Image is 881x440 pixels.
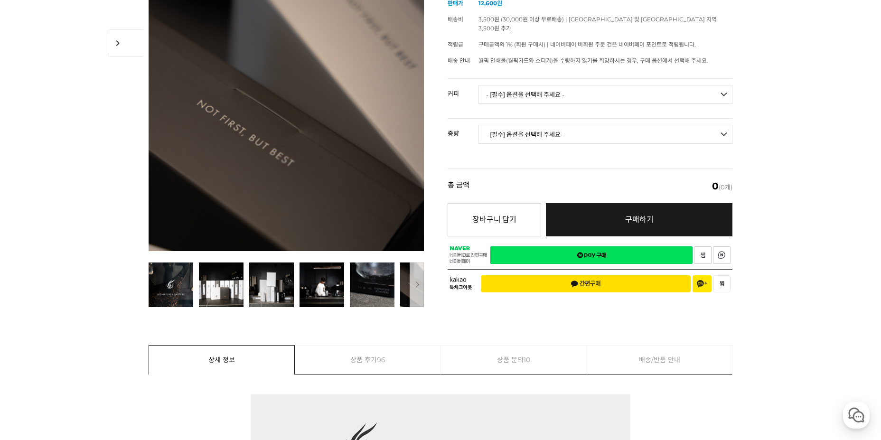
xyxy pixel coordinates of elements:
a: 새창 [490,246,693,264]
button: 채널 추가 [693,275,712,292]
span: 구매하기 [625,215,654,224]
span: 적립금 [448,41,463,48]
th: 중량 [448,119,478,140]
a: 상품 후기96 [295,346,441,374]
span: 설정 [147,315,158,323]
span: 구매금액의 1% (회원 구매시) | 네이버페이 비회원 주문 건은 네이버페이 포인트로 적립됩니다. [478,41,696,48]
span: 월픽 인쇄물(월픽카드와 스티커)을 수령하지 않기를 희망하시는 경우, 구매 옵션에서 선택해 주세요. [478,57,708,64]
a: 설정 [122,301,182,325]
a: 대화 [63,301,122,325]
button: 장바구니 담기 [448,203,541,236]
span: 홈 [30,315,36,323]
th: 커피 [448,79,478,101]
span: chevron_right [108,29,143,57]
span: (0개) [712,181,732,191]
span: 배송비 [448,16,463,23]
span: 배송 안내 [448,57,470,64]
a: 홈 [3,301,63,325]
span: 채널 추가 [697,280,707,288]
button: 찜 [713,275,731,292]
a: 새창 [713,246,731,264]
span: 카카오 톡체크아웃 [450,277,474,290]
a: 구매하기 [546,203,732,236]
a: 새창 [694,246,712,264]
span: 찜 [720,281,724,287]
em: 0 [712,180,719,192]
a: 상세 정보 [149,346,294,374]
span: 10 [524,346,530,374]
span: 96 [377,346,385,374]
span: 간편구매 [571,280,601,288]
a: 상품 문의10 [441,346,587,374]
a: 배송/반품 안내 [587,346,732,374]
span: 대화 [87,316,98,323]
strong: 총 금액 [448,181,469,191]
span: 3,500원 (30,000원 이상 무료배송) | [GEOGRAPHIC_DATA] 및 [GEOGRAPHIC_DATA] 지역 3,500원 추가 [478,16,717,32]
button: 간편구매 [481,275,691,292]
button: 다음 [410,262,424,307]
